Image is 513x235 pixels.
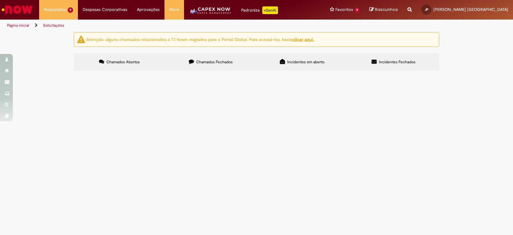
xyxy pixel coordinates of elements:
ul: Trilhas de página [5,20,337,31]
ng-bind-html: Atenção: alguns chamados relacionados a T.I foram migrados para o Portal Global. Para acessá-los,... [86,36,314,42]
img: ServiceNow [1,3,34,16]
span: Favoritos [335,6,353,13]
span: Despesas Corporativas [83,6,127,13]
span: 9 [354,7,360,13]
img: CapexLogo5.png [189,6,231,19]
a: Rascunhos [369,7,398,13]
a: Solicitações [43,23,64,28]
span: More [169,6,179,13]
span: Incidentes em aberto [287,59,324,65]
span: JP [425,7,428,12]
span: Incidentes Fechados [379,59,416,65]
span: Chamados Fechados [196,59,233,65]
span: Rascunhos [375,6,398,13]
a: clicar aqui. [292,36,314,42]
span: [PERSON_NAME] [GEOGRAPHIC_DATA] [433,7,508,12]
span: 9 [68,7,73,13]
span: Chamados Abertos [106,59,140,65]
p: +GenAi [262,6,278,14]
div: Padroniza [241,6,278,14]
a: Página inicial [7,23,29,28]
span: Requisições [44,6,66,13]
span: Aprovações [137,6,160,13]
